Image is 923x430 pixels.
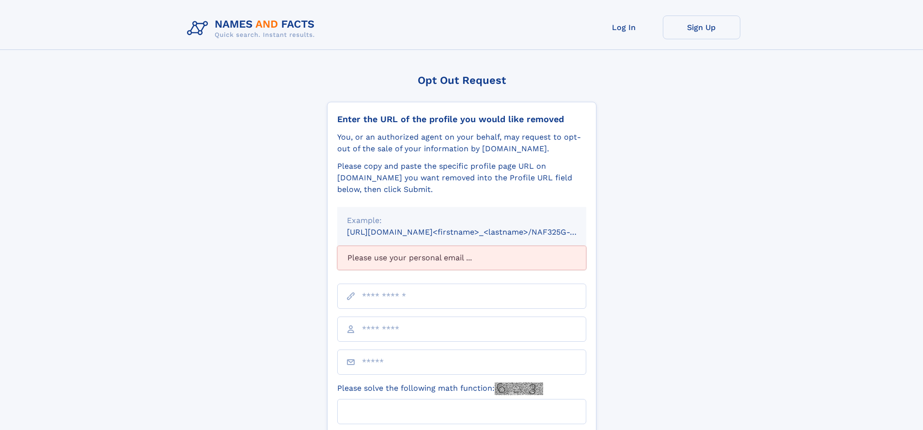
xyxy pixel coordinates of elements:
div: Opt Out Request [327,74,596,86]
div: Please use your personal email ... [337,246,586,270]
label: Please solve the following math function: [337,382,543,395]
div: You, or an authorized agent on your behalf, may request to opt-out of the sale of your informatio... [337,131,586,155]
div: Please copy and paste the specific profile page URL on [DOMAIN_NAME] you want removed into the Pr... [337,160,586,195]
div: Example: [347,215,577,226]
img: Logo Names and Facts [183,16,323,42]
a: Log In [585,16,663,39]
a: Sign Up [663,16,740,39]
div: Enter the URL of the profile you would like removed [337,114,586,125]
small: [URL][DOMAIN_NAME]<firstname>_<lastname>/NAF325G-xxxxxxxx [347,227,605,237]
